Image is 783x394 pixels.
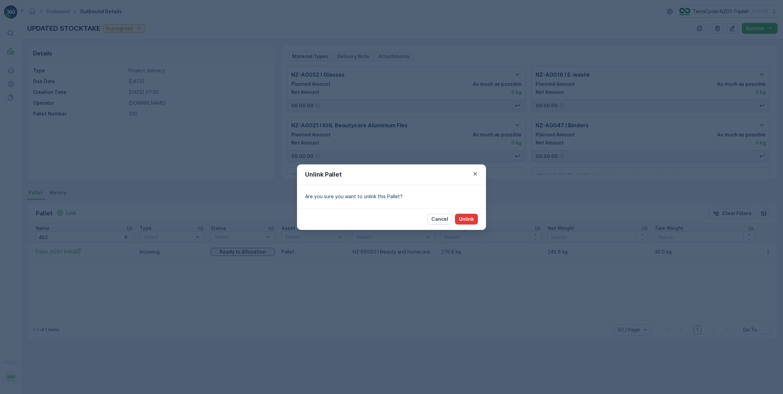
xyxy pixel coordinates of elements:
button: Unlink [455,214,478,225]
p: Are you sure you want to unlink this Pallet? [305,193,478,200]
p: Cancel [431,216,448,222]
p: Unlink Pallet [305,170,342,179]
button: Cancel [427,214,452,225]
p: Unlink [459,216,474,222]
